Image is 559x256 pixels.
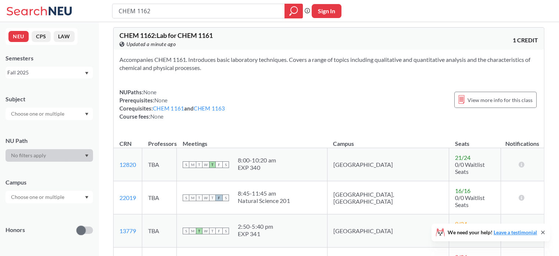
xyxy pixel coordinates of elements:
[501,132,544,148] th: Notifications
[119,140,132,148] div: CRN
[85,113,89,116] svg: Dropdown arrow
[196,194,203,201] span: T
[7,69,84,77] div: Fall 2025
[6,149,93,162] div: Dropdown arrow
[6,178,93,186] div: Campus
[312,4,341,18] button: Sign In
[216,161,222,168] span: F
[119,88,225,120] div: NUPaths: Prerequisites: Corequisites: and Course fees:
[154,97,168,104] span: None
[119,31,213,39] span: CHEM 1162 : Lab for CHEM 1161
[6,54,93,62] div: Semesters
[118,5,279,17] input: Class, professor, course number, "phrase"
[194,105,225,112] a: CHEM 1163
[7,109,69,118] input: Choose one or multiple
[150,113,164,120] span: None
[126,40,176,48] span: Updated a minute ago
[142,181,177,214] td: TBA
[238,230,273,238] div: EXP 341
[6,137,93,145] div: NU Path
[494,229,537,235] a: Leave a testimonial
[119,56,538,72] section: Accompanies CHEM 1161. Introduces basic laboratory techniques. Covers a range of topics including...
[203,228,209,234] span: W
[143,89,157,95] span: None
[449,132,501,148] th: Seats
[455,154,470,161] span: 21 / 24
[513,36,538,44] span: 1 CREDIT
[119,161,136,168] a: 12820
[177,132,327,148] th: Meetings
[455,161,485,175] span: 0/0 Waitlist Seats
[183,228,189,234] span: S
[189,161,196,168] span: M
[203,161,209,168] span: W
[222,161,229,168] span: S
[238,164,276,171] div: EXP 340
[327,132,449,148] th: Campus
[284,4,303,18] div: magnifying glass
[196,161,203,168] span: T
[85,154,89,157] svg: Dropdown arrow
[119,194,136,201] a: 22019
[222,228,229,234] span: S
[153,105,184,112] a: CHEM 1161
[289,6,298,16] svg: magnifying glass
[216,194,222,201] span: F
[8,31,29,42] button: NEU
[85,196,89,199] svg: Dropdown arrow
[183,161,189,168] span: S
[196,228,203,234] span: T
[238,197,290,204] div: Natural Science 201
[448,230,537,235] span: We need your help!
[238,157,276,164] div: 8:00 - 10:20 am
[142,148,177,181] td: TBA
[327,181,449,214] td: [GEOGRAPHIC_DATA], [GEOGRAPHIC_DATA]
[6,108,93,120] div: Dropdown arrow
[85,72,89,75] svg: Dropdown arrow
[183,194,189,201] span: S
[7,193,69,201] input: Choose one or multiple
[238,223,273,230] div: 2:50 - 5:40 pm
[216,228,222,234] span: F
[6,191,93,203] div: Dropdown arrow
[455,187,470,194] span: 16 / 16
[142,132,177,148] th: Professors
[455,194,485,208] span: 0/0 Waitlist Seats
[54,31,75,42] button: LAW
[32,31,51,42] button: CPS
[203,194,209,201] span: W
[189,228,196,234] span: M
[238,190,290,197] div: 8:45 - 11:45 am
[209,194,216,201] span: T
[119,227,136,234] a: 13779
[142,214,177,248] td: TBA
[455,220,467,227] span: 9 / 24
[222,194,229,201] span: S
[6,226,25,234] p: Honors
[327,214,449,248] td: [GEOGRAPHIC_DATA]
[327,148,449,181] td: [GEOGRAPHIC_DATA]
[189,194,196,201] span: M
[209,161,216,168] span: T
[6,67,93,78] div: Fall 2025Dropdown arrow
[6,95,93,103] div: Subject
[209,228,216,234] span: T
[467,95,533,105] span: View more info for this class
